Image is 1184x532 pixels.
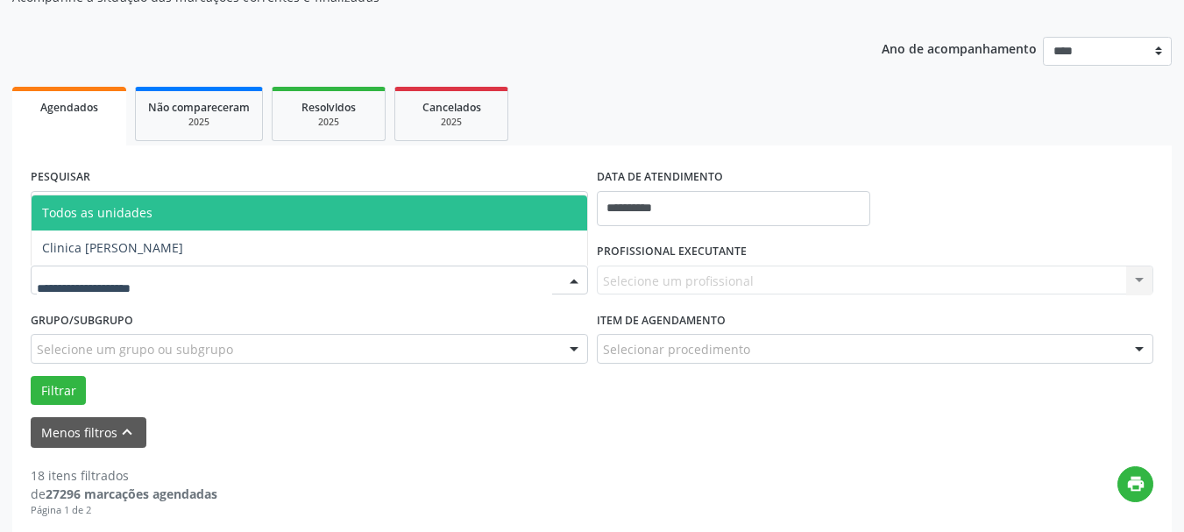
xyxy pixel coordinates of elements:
[422,100,481,115] span: Cancelados
[31,164,90,191] label: PESQUISAR
[40,100,98,115] span: Agendados
[882,37,1037,59] p: Ano de acompanhamento
[31,307,133,334] label: Grupo/Subgrupo
[597,164,723,191] label: DATA DE ATENDIMENTO
[31,376,86,406] button: Filtrar
[42,204,152,221] span: Todos as unidades
[597,307,726,334] label: Item de agendamento
[1117,466,1153,502] button: print
[31,466,217,485] div: 18 itens filtrados
[31,417,146,448] button: Menos filtroskeyboard_arrow_up
[42,239,183,256] span: Clinica [PERSON_NAME]
[408,116,495,129] div: 2025
[117,422,137,442] i: keyboard_arrow_up
[597,238,747,266] label: PROFISSIONAL EXECUTANTE
[31,485,217,503] div: de
[148,100,250,115] span: Não compareceram
[301,100,356,115] span: Resolvidos
[46,486,217,502] strong: 27296 marcações agendadas
[1126,474,1145,493] i: print
[31,503,217,518] div: Página 1 de 2
[603,340,750,358] span: Selecionar procedimento
[37,340,233,358] span: Selecione um grupo ou subgrupo
[285,116,372,129] div: 2025
[148,116,250,129] div: 2025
